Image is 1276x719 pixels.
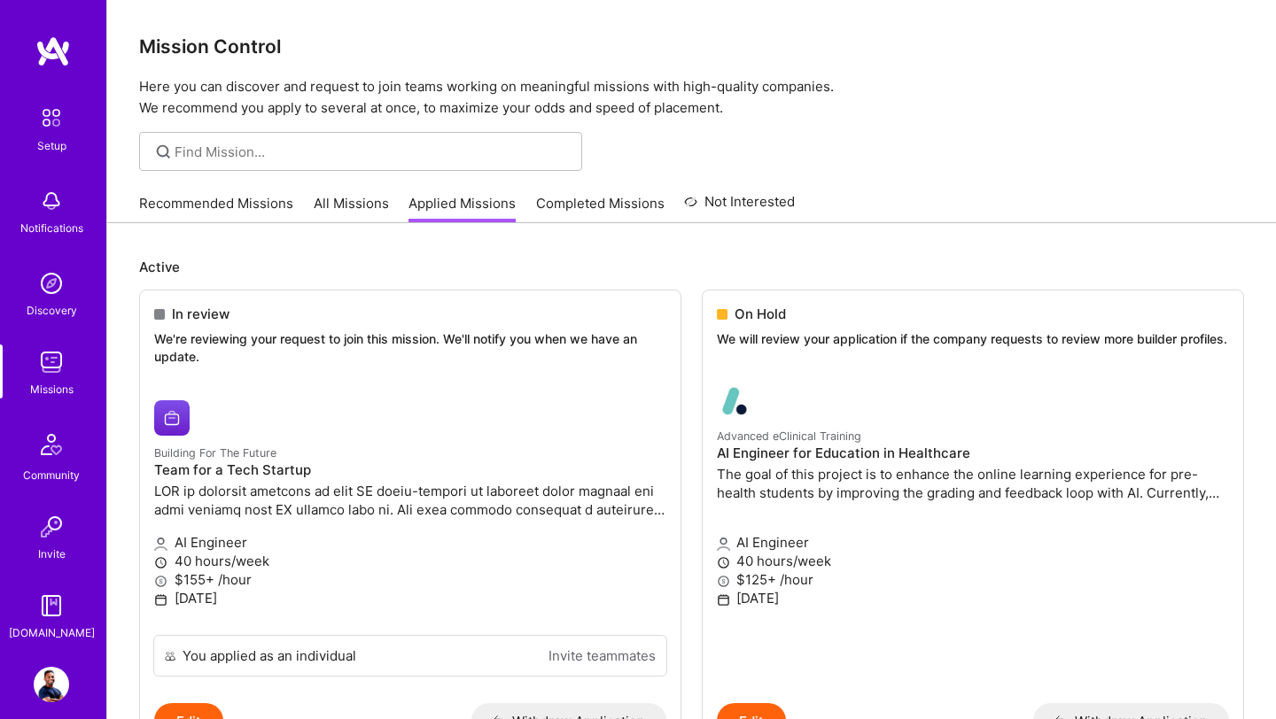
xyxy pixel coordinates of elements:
[717,383,752,419] img: Advanced eClinical Training company logo
[30,380,74,398] div: Missions
[34,183,69,219] img: bell
[154,330,666,365] p: We're reviewing your request to join this mission. We'll notify you when we have an update.
[139,194,293,223] a: Recommended Missions
[34,509,69,545] img: Invite
[717,465,1229,502] p: The goal of this project is to enhance the online learning experience for pre-health students by ...
[34,588,69,623] img: guide book
[172,305,230,323] span: In review
[154,552,666,570] p: 40 hours/week
[154,533,666,552] p: AI Engineer
[183,646,356,665] div: You applied as an individual
[154,462,666,478] h4: Team for a Tech Startup
[717,330,1229,348] p: We will review your application if the company requests to review more builder profiles.
[717,575,730,588] i: icon MoneyGray
[154,589,666,607] p: [DATE]
[703,369,1243,704] a: Advanced eClinical Training company logoAdvanced eClinical TrainingAI Engineer for Education in H...
[154,556,167,569] i: icon Clock
[717,445,1229,461] h4: AI Engineer for Education in Healthcare
[140,386,681,635] a: Building For The Future company logoBuilding For The FutureTeam for a Tech StartupLOR ip dolorsit...
[27,301,77,320] div: Discovery
[717,429,861,443] small: Advanced eClinical Training
[536,194,665,223] a: Completed Missions
[717,552,1229,570] p: 40 hours/week
[154,482,666,519] p: LOR ip dolorsit ametcons ad elit SE doeiu-tempori ut laboreet dolor magnaal eni admi veniamq nost...
[408,194,516,223] a: Applied Missions
[20,219,83,237] div: Notifications
[154,537,167,551] i: icon Applicant
[34,667,69,702] img: User Avatar
[34,266,69,301] img: discovery
[139,35,1244,58] h3: Mission Control
[139,258,1244,276] p: Active
[33,99,70,136] img: setup
[717,589,1229,607] p: [DATE]
[314,194,389,223] a: All Missions
[154,400,190,436] img: Building For The Future company logo
[29,667,74,702] a: User Avatar
[9,623,95,642] div: [DOMAIN_NAME]
[717,537,730,551] i: icon Applicant
[139,76,1244,119] p: Here you can discover and request to join teams working on meaningful missions with high-quality ...
[717,593,730,607] i: icon Calendar
[34,344,69,380] img: teamwork
[549,646,656,665] a: Invite teammates
[23,466,80,484] div: Community
[154,446,276,460] small: Building For The Future
[154,575,167,588] i: icon MoneyGray
[35,35,71,67] img: logo
[30,423,73,466] img: Community
[38,545,66,563] div: Invite
[37,136,66,155] div: Setup
[153,142,174,162] i: icon SearchGrey
[684,191,795,223] a: Not Interested
[175,143,569,161] input: Find Mission...
[717,570,1229,589] p: $125+ /hour
[154,593,167,607] i: icon Calendar
[717,556,730,569] i: icon Clock
[717,533,1229,552] p: AI Engineer
[154,570,666,589] p: $155+ /hour
[735,305,786,323] span: On Hold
